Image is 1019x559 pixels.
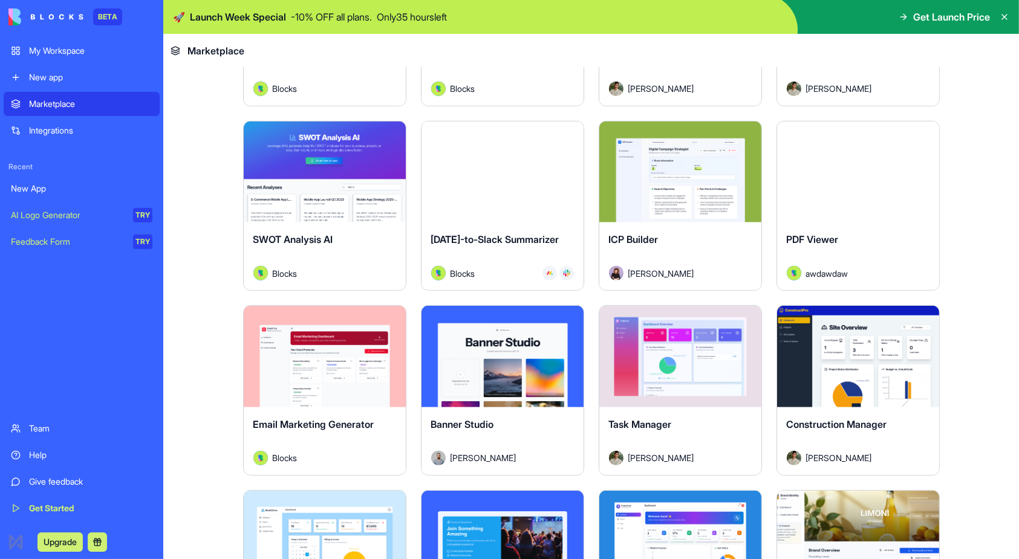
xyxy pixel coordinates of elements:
[37,532,83,552] button: Upgrade
[37,535,83,548] a: Upgrade
[4,92,160,116] a: Marketplace
[806,267,848,280] span: awdawdaw
[546,270,553,277] img: Monday_mgmdm1.svg
[431,418,494,430] span: Banner Studio
[133,234,152,249] div: TRY
[273,451,298,464] span: Blocks
[190,10,286,24] span: Launch Week Special
[806,82,872,95] span: [PERSON_NAME]
[273,82,298,95] span: Blocks
[431,451,446,465] img: Avatar
[243,121,406,291] a: SWOT Analysis AIAvatarBlocks
[29,502,152,514] div: Get Started
[29,476,152,488] div: Give feedback
[451,451,516,464] span: [PERSON_NAME]
[609,233,659,245] span: ICP Builder
[29,422,152,435] div: Team
[273,267,298,280] span: Blocks
[187,44,244,58] span: Marketplace
[253,451,268,465] img: Avatar
[609,418,672,430] span: Task Manager
[29,124,152,137] div: Integrations
[93,8,122,25] div: BETA
[4,203,160,227] a: AI Logo GeneratorTRY
[243,305,406,476] a: Email Marketing GeneratorAvatarBlocks
[173,10,185,24] span: 🚀
[599,305,762,476] a: Task ManagerAvatar[PERSON_NAME]
[8,8,122,25] a: BETA
[291,10,372,24] p: - 10 % OFF all plans.
[8,8,83,25] img: logo
[451,82,475,95] span: Blocks
[431,233,559,245] span: [DATE]-to-Slack Summarizer
[787,233,839,245] span: PDF Viewer
[628,267,694,280] span: [PERSON_NAME]
[609,266,623,280] img: Avatar
[253,266,268,280] img: Avatar
[11,183,152,195] div: New App
[421,121,584,291] a: [DATE]-to-Slack SummarizerAvatarBlocks
[787,266,801,280] img: Avatar
[421,305,584,476] a: Banner StudioAvatar[PERSON_NAME]
[4,176,160,201] a: New App
[4,443,160,467] a: Help
[599,121,762,291] a: ICP BuilderAvatar[PERSON_NAME]
[609,451,623,465] img: Avatar
[11,209,125,221] div: AI Logo Generator
[776,305,940,476] a: Construction ManagerAvatar[PERSON_NAME]
[563,270,570,277] img: Slack_i955cf.svg
[787,451,801,465] img: Avatar
[4,65,160,89] a: New app
[913,10,990,24] span: Get Launch Price
[609,82,623,96] img: Avatar
[628,451,694,464] span: [PERSON_NAME]
[431,266,446,280] img: Avatar
[451,267,475,280] span: Blocks
[29,71,152,83] div: New app
[4,118,160,143] a: Integrations
[431,82,446,96] img: Avatar
[4,230,160,254] a: Feedback FormTRY
[4,416,160,441] a: Team
[377,10,447,24] p: Only 35 hours left
[29,45,152,57] div: My Workspace
[133,208,152,222] div: TRY
[253,233,333,245] span: SWOT Analysis AI
[628,82,694,95] span: [PERSON_NAME]
[6,532,25,552] img: ACg8ocLbhAIHv1xLPCDEwHj5CsuPhQexQ6Ucb6J0L17Hz-L2JXVH6To=s96-c
[4,162,160,172] span: Recent
[253,418,374,430] span: Email Marketing Generator
[776,121,940,291] a: PDF ViewerAvatarawdawdaw
[29,449,152,461] div: Help
[787,418,887,430] span: Construction Manager
[11,236,125,248] div: Feedback Form
[806,451,872,464] span: [PERSON_NAME]
[4,496,160,520] a: Get Started
[29,98,152,110] div: Marketplace
[253,82,268,96] img: Avatar
[4,470,160,494] a: Give feedback
[4,39,160,63] a: My Workspace
[787,82,801,96] img: Avatar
